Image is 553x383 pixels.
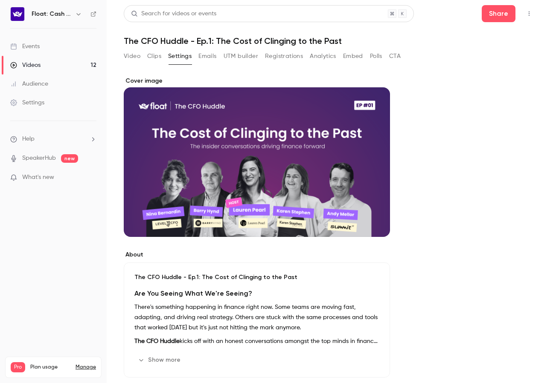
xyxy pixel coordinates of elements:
[134,273,379,282] p: The CFO Huddle - Ep.1: The Cost of Clinging to the Past
[11,7,24,21] img: Float: Cash Flow Intelligence Series
[10,61,41,69] div: Videos
[343,49,363,63] button: Embed
[32,10,72,18] h6: Float: Cash Flow Intelligence Series
[134,353,186,367] button: Show more
[224,49,258,63] button: UTM builder
[10,135,96,144] li: help-dropdown-opener
[124,49,140,63] button: Video
[389,49,401,63] button: CTA
[124,36,536,46] h1: The CFO Huddle - Ep.1: The Cost of Clinging to the Past
[131,9,216,18] div: Search for videos or events
[134,288,379,299] h2: Are You Seeing What We're Seeing?
[22,135,35,144] span: Help
[168,49,192,63] button: Settings
[22,154,56,163] a: SpeakerHub
[370,49,382,63] button: Polls
[310,49,336,63] button: Analytics
[265,49,303,63] button: Registrations
[134,302,379,333] p: There's something happening in finance right now. Some teams are moving fast, adapting, and drivi...
[482,5,515,22] button: Share
[10,80,48,88] div: Audience
[134,338,180,344] strong: The CFO Huddle
[522,7,536,20] button: Top Bar Actions
[30,364,70,371] span: Plan usage
[124,77,390,237] section: Cover image
[22,173,54,182] span: What's new
[11,362,25,372] span: Pro
[147,49,161,63] button: Clips
[198,49,216,63] button: Emails
[10,42,40,51] div: Events
[124,251,390,259] label: About
[61,154,78,163] span: new
[124,77,390,85] label: Cover image
[134,336,379,346] p: kicks off with an honest conversations amongst the top minds in finance about what happens when f...
[10,98,44,107] div: Settings
[76,364,96,371] a: Manage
